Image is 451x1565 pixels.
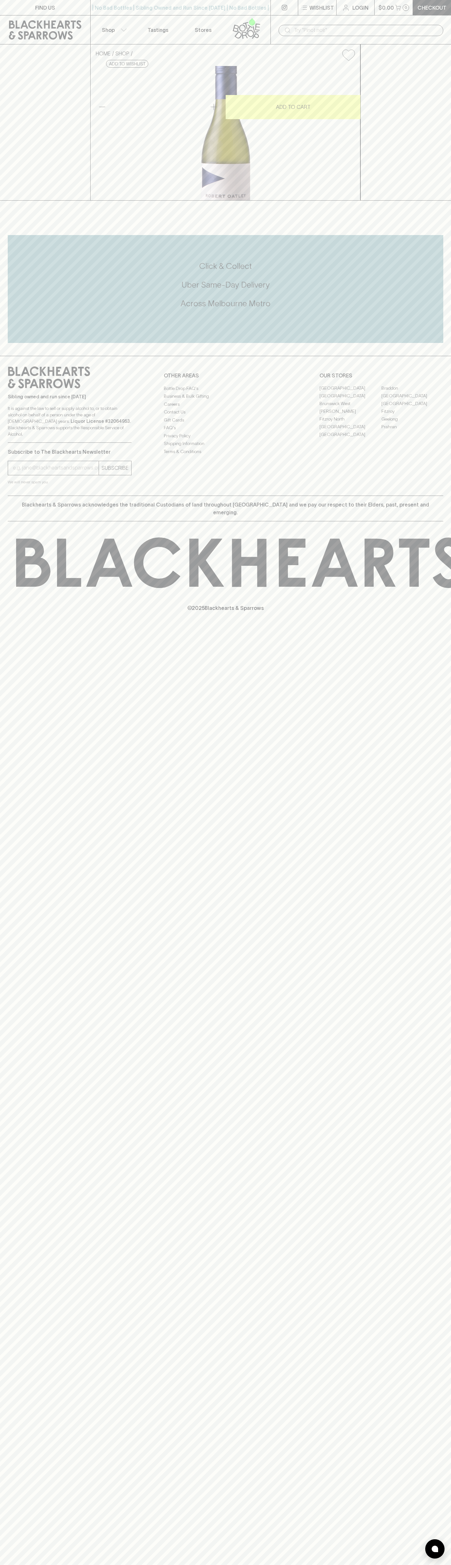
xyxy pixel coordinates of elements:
[319,431,381,439] a: [GEOGRAPHIC_DATA]
[381,423,443,431] a: Prahran
[8,298,443,309] h5: Across Melbourne Metro
[164,440,288,448] a: Shipping Information
[164,432,288,440] a: Privacy Policy
[8,280,443,290] h5: Uber Same-Day Delivery
[91,15,136,44] button: Shop
[276,103,310,111] p: ADD TO CART
[319,384,381,392] a: [GEOGRAPHIC_DATA]
[148,26,168,34] p: Tastings
[35,4,55,12] p: FIND US
[378,4,394,12] p: $0.00
[135,15,181,44] a: Tastings
[381,384,443,392] a: Braddon
[381,408,443,415] a: Fitzroy
[96,51,111,56] a: HOME
[352,4,368,12] p: Login
[381,415,443,423] a: Geelong
[319,400,381,408] a: Brunswick West
[102,464,129,472] p: SUBSCRIBE
[309,4,334,12] p: Wishlist
[164,448,288,455] a: Terms & Conditions
[106,60,148,68] button: Add to wishlist
[432,1546,438,1552] img: bubble-icon
[195,26,211,34] p: Stores
[417,4,446,12] p: Checkout
[8,394,132,400] p: Sibling owned and run since [DATE]
[164,408,288,416] a: Contact Us
[115,51,129,56] a: SHOP
[319,392,381,400] a: [GEOGRAPHIC_DATA]
[181,15,226,44] a: Stores
[405,6,407,9] p: 0
[381,400,443,408] a: [GEOGRAPHIC_DATA]
[8,479,132,485] p: We will never spam you
[164,400,288,408] a: Careers
[91,66,360,200] img: 37546.png
[319,415,381,423] a: Fitzroy North
[71,419,130,424] strong: Liquor License #32064953
[8,405,132,437] p: It is against the law to sell or supply alcohol to, or to obtain alcohol on behalf of a person un...
[381,392,443,400] a: [GEOGRAPHIC_DATA]
[226,95,360,119] button: ADD TO CART
[294,25,438,35] input: Try "Pinot noir"
[164,416,288,424] a: Gift Cards
[319,423,381,431] a: [GEOGRAPHIC_DATA]
[319,372,443,379] p: OUR STORES
[340,47,358,63] button: Add to wishlist
[99,461,131,475] button: SUBSCRIBE
[319,408,381,415] a: [PERSON_NAME]
[8,235,443,343] div: Call to action block
[13,501,438,516] p: Blackhearts & Sparrows acknowledges the traditional Custodians of land throughout [GEOGRAPHIC_DAT...
[164,372,288,379] p: OTHER AREAS
[102,26,115,34] p: Shop
[164,393,288,400] a: Business & Bulk Gifting
[13,463,99,473] input: e.g. jane@blackheartsandsparrows.com.au
[8,448,132,456] p: Subscribe to The Blackhearts Newsletter
[164,424,288,432] a: FAQ's
[8,261,443,271] h5: Click & Collect
[164,384,288,392] a: Bottle Drop FAQ's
